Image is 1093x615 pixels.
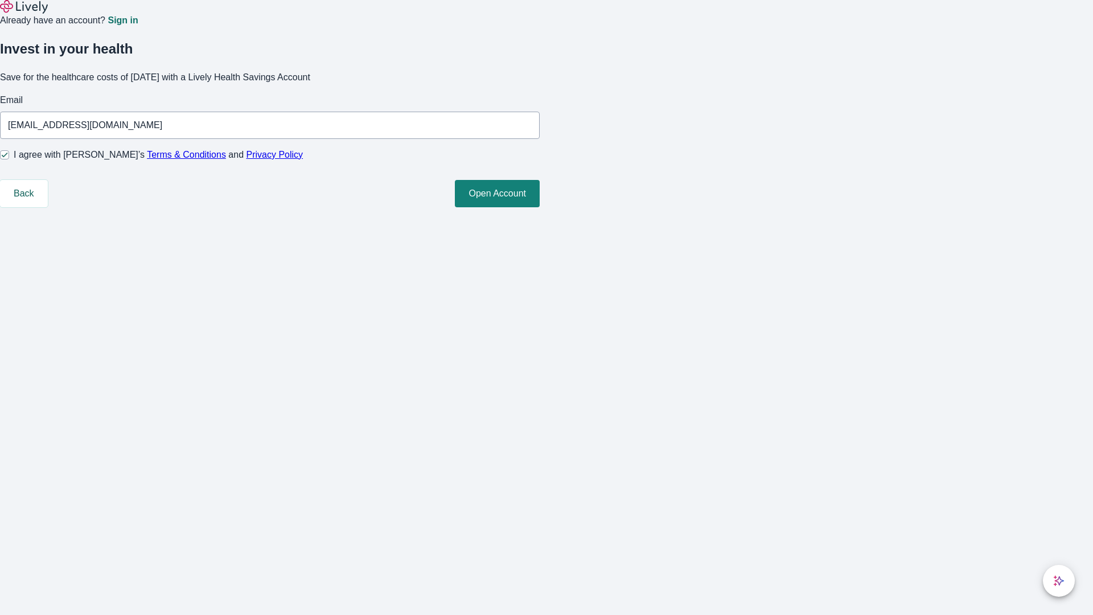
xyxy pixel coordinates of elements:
a: Terms & Conditions [147,150,226,159]
a: Sign in [108,16,138,25]
button: Open Account [455,180,540,207]
a: Privacy Policy [246,150,303,159]
button: chat [1043,565,1075,597]
span: I agree with [PERSON_NAME]’s and [14,148,303,162]
svg: Lively AI Assistant [1053,575,1065,587]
